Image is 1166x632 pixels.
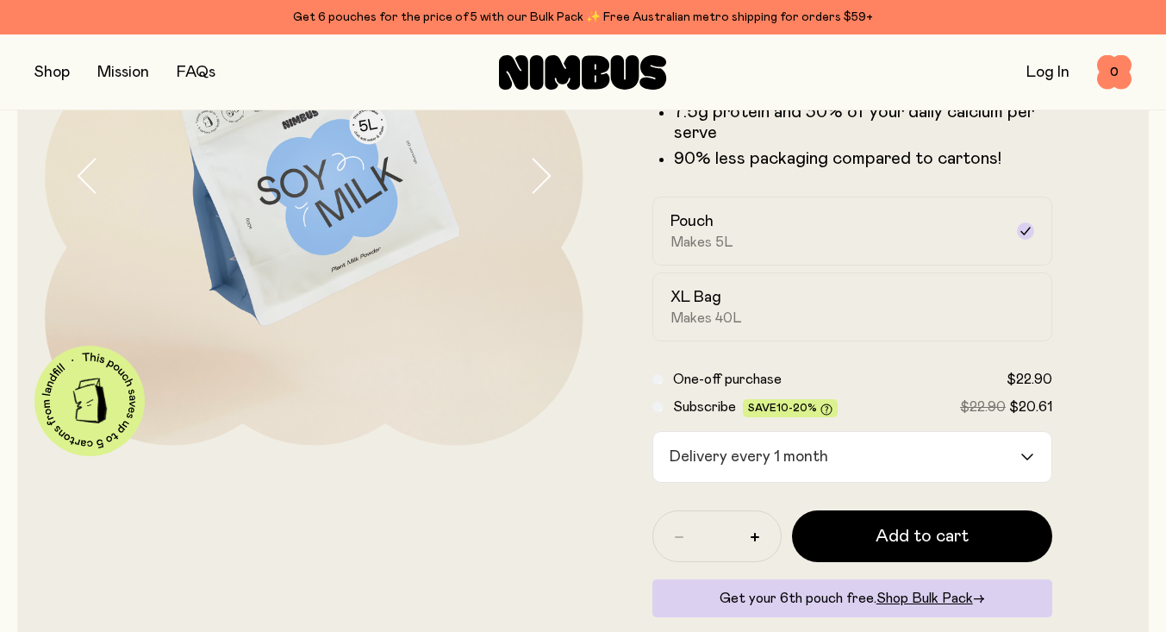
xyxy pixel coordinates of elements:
span: $22.90 [1007,372,1052,386]
a: Mission [97,65,149,80]
a: Shop Bulk Pack→ [876,591,985,605]
span: $22.90 [960,400,1006,414]
div: Get your 6th pouch free. [652,579,1053,617]
div: Search for option [652,431,1053,483]
button: 0 [1097,55,1132,90]
a: FAQs [177,65,215,80]
span: Save [748,403,832,416]
p: 90% less packaging compared to cartons! [674,148,1053,169]
h2: XL Bag [670,287,721,308]
a: Log In [1026,65,1069,80]
span: Makes 5L [670,234,733,251]
span: One-off purchase [673,372,782,386]
span: Subscribe [673,400,736,414]
div: Get 6 pouches for the price of 5 with our Bulk Pack ✨ Free Australian metro shipping for orders $59+ [34,7,1132,28]
li: 7.5g protein and 30% of your daily calcium per serve [674,102,1053,143]
span: Shop Bulk Pack [876,591,973,605]
span: Add to cart [876,524,969,548]
span: 10-20% [776,403,817,413]
span: $20.61 [1009,400,1052,414]
button: Add to cart [792,510,1053,562]
h2: Pouch [670,211,714,232]
span: Delivery every 1 month [665,432,833,482]
span: Makes 40L [670,310,742,327]
input: Search for option [835,432,1019,482]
